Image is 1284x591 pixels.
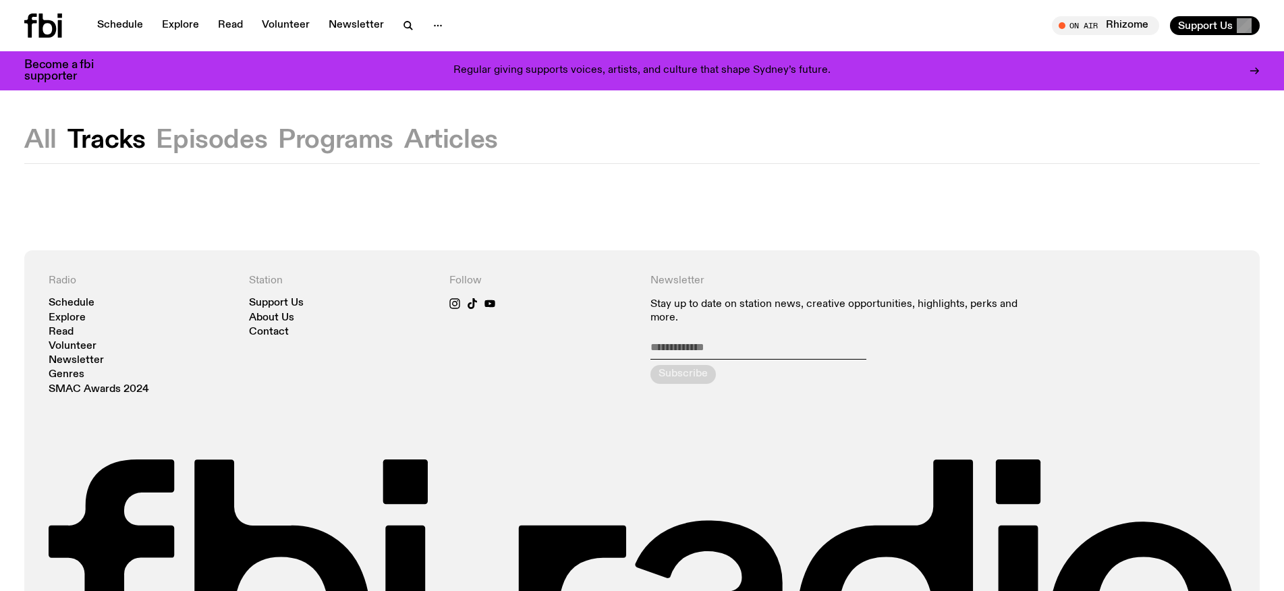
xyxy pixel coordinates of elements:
h3: Become a fbi supporter [24,59,111,82]
a: About Us [249,313,294,323]
button: All [24,128,57,152]
h4: Station [249,275,433,287]
h4: Newsletter [650,275,1035,287]
a: Newsletter [49,356,104,366]
button: Articles [404,128,498,152]
h4: Radio [49,275,233,287]
span: Support Us [1178,20,1233,32]
h4: Follow [449,275,634,287]
button: Tracks [67,128,146,152]
p: Stay up to date on station news, creative opportunities, highlights, perks and more. [650,298,1035,324]
a: Read [49,327,74,337]
a: Schedule [49,298,94,308]
button: Programs [278,128,393,152]
a: Explore [49,313,86,323]
button: Support Us [1170,16,1260,35]
a: Explore [154,16,207,35]
a: Support Us [249,298,304,308]
a: Volunteer [254,16,318,35]
a: Genres [49,370,84,380]
a: Contact [249,327,289,337]
button: On AirRhizome [1052,16,1159,35]
a: SMAC Awards 2024 [49,385,149,395]
a: Read [210,16,251,35]
p: Regular giving supports voices, artists, and culture that shape Sydney’s future. [453,65,831,77]
a: Volunteer [49,341,96,351]
a: Schedule [89,16,151,35]
button: Episodes [156,128,267,152]
a: Newsletter [320,16,392,35]
button: Subscribe [650,365,716,384]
